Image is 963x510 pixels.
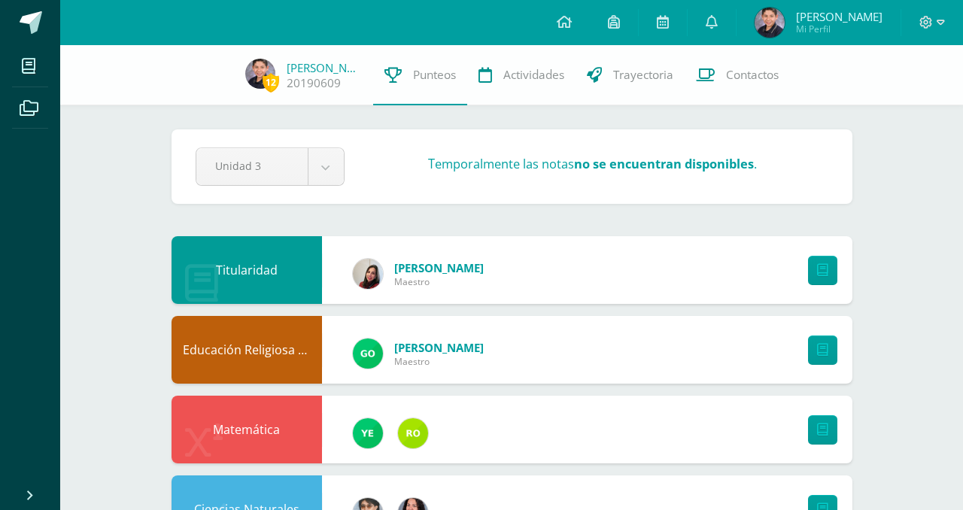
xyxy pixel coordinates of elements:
span: Maestro [394,355,484,368]
h3: Temporalmente las notas . [428,155,757,172]
span: Contactos [726,67,779,83]
div: Titularidad [172,236,322,304]
span: Actividades [503,67,564,83]
div: Educación Religiosa Escolar [172,316,322,384]
img: 53ebae3843709d0b88523289b497d643.png [398,418,428,448]
span: Punteos [413,67,456,83]
img: 1b1273e29f14217494a27da1ed73825f.png [245,59,275,89]
img: 82fee4d3dc6a1592674ec48585172ce7.png [353,259,383,289]
a: Unidad 3 [196,148,344,185]
span: Trayectoria [613,67,673,83]
img: a71da0dd88d8707d8cad730c28d3cf18.png [353,338,383,369]
span: Mi Perfil [796,23,882,35]
a: [PERSON_NAME] [287,60,362,75]
img: fd93c6619258ae32e8e829e8701697bb.png [353,418,383,448]
a: Trayectoria [576,45,685,105]
div: Matemática [172,396,322,463]
img: 1b1273e29f14217494a27da1ed73825f.png [755,8,785,38]
a: 20190609 [287,75,341,91]
a: Contactos [685,45,790,105]
span: [PERSON_NAME] [796,9,882,24]
span: [PERSON_NAME] [394,260,484,275]
a: Actividades [467,45,576,105]
a: Punteos [373,45,467,105]
span: Unidad 3 [215,148,289,184]
span: Maestro [394,275,484,288]
span: [PERSON_NAME] [394,340,484,355]
strong: no se encuentran disponibles [574,155,754,172]
span: 12 [263,73,279,92]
